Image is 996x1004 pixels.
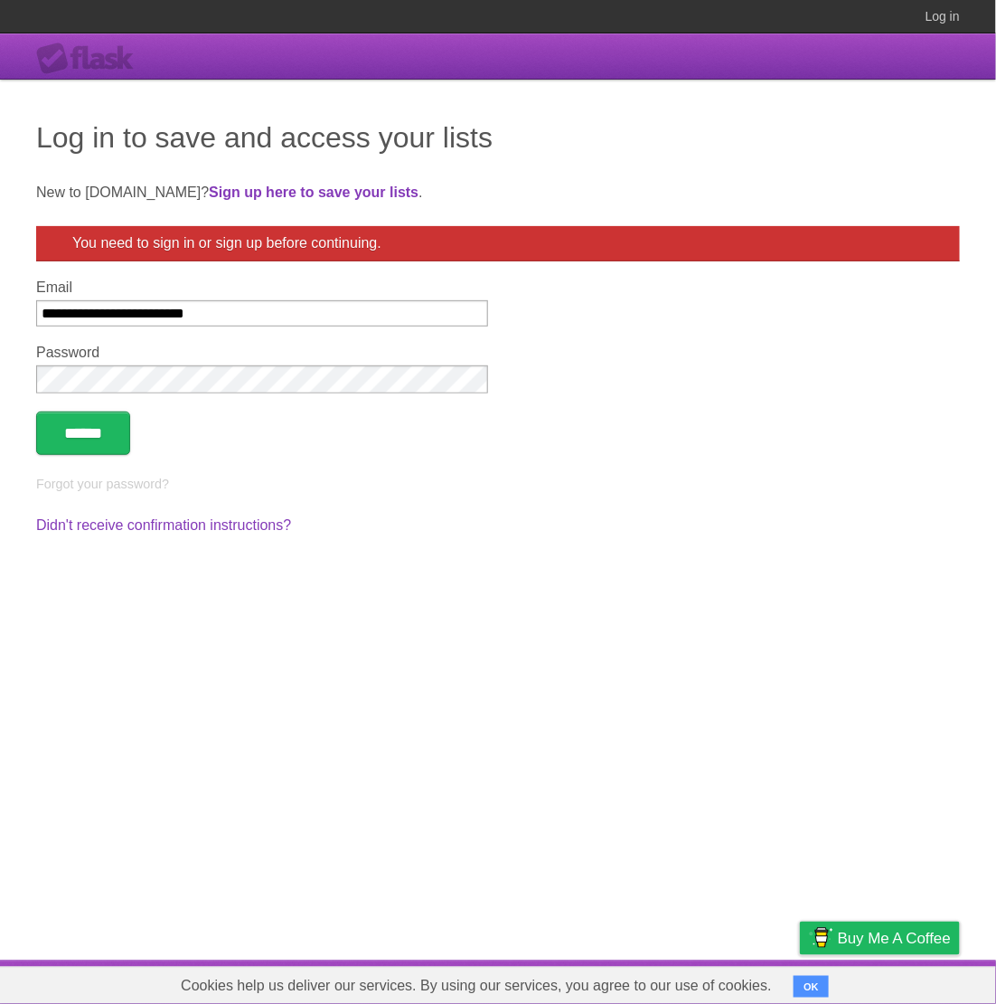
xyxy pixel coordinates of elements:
[776,965,823,999] a: Privacy
[846,965,960,999] a: Suggest a feature
[36,477,169,491] a: Forgot your password?
[36,279,488,296] label: Email
[715,965,755,999] a: Terms
[800,922,960,955] a: Buy me a coffee
[794,976,829,998] button: OK
[838,923,951,954] span: Buy me a coffee
[619,965,692,999] a: Developers
[36,226,960,261] div: You need to sign in or sign up before continuing.
[209,185,418,200] a: Sign up here to save your lists
[36,182,960,204] p: New to [DOMAIN_NAME]? .
[36,43,145,75] div: Flask
[36,116,960,159] h1: Log in to save and access your lists
[36,345,488,361] label: Password
[809,923,833,953] img: Buy me a coffee
[559,965,597,999] a: About
[163,968,790,1004] span: Cookies help us deliver our services. By using our services, you agree to our use of cookies.
[36,517,291,533] a: Didn't receive confirmation instructions?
